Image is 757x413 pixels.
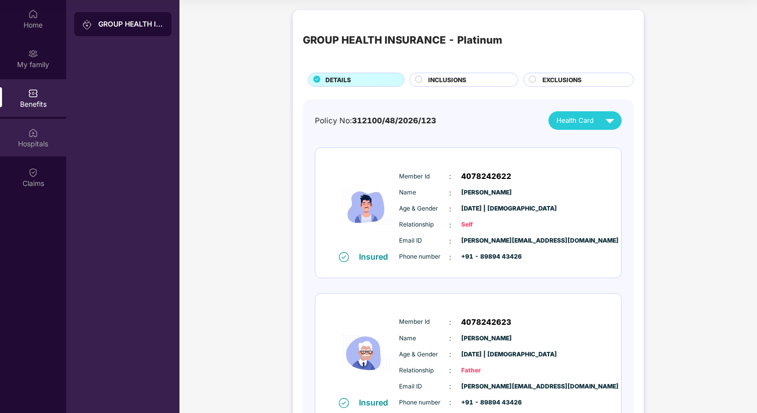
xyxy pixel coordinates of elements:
div: Insured [359,397,394,407]
span: : [449,317,451,328]
span: [DATE] | [DEMOGRAPHIC_DATA] [461,204,511,214]
span: : [449,220,451,231]
span: Age & Gender [399,204,449,214]
span: +91 - 89894 43426 [461,398,511,407]
span: [DATE] | [DEMOGRAPHIC_DATA] [461,350,511,359]
span: : [449,252,451,263]
div: Insured [359,252,394,262]
span: : [449,381,451,392]
span: : [449,171,451,182]
span: 4078242622 [461,170,511,182]
img: svg+xml;base64,PHN2ZyBpZD0iSG9tZSIgeG1sbnM9Imh0dHA6Ly93d3cudzMub3JnLzIwMDAvc3ZnIiB3aWR0aD0iMjAiIG... [28,9,38,19]
span: Name [399,334,449,343]
img: icon [336,163,397,251]
span: Relationship [399,220,449,230]
span: : [449,397,451,408]
span: Email ID [399,382,449,391]
span: [PERSON_NAME] [461,334,511,343]
span: 4078242623 [461,316,511,328]
button: Health Card [548,111,622,130]
img: icon [336,309,397,397]
span: Relationship [399,366,449,375]
span: Phone number [399,252,449,262]
span: : [449,187,451,198]
img: svg+xml;base64,PHN2ZyBpZD0iQ2xhaW0iIHhtbG5zPSJodHRwOi8vd3d3LnczLm9yZy8yMDAwL3N2ZyIgd2lkdGg9IjIwIi... [28,167,38,177]
span: [PERSON_NAME] [461,188,511,197]
img: svg+xml;base64,PHN2ZyB4bWxucz0iaHR0cDovL3d3dy53My5vcmcvMjAwMC9zdmciIHdpZHRoPSIxNiIgaGVpZ2h0PSIxNi... [339,252,349,262]
span: INCLUSIONS [428,75,466,85]
img: svg+xml;base64,PHN2ZyB3aWR0aD0iMjAiIGhlaWdodD0iMjAiIHZpZXdCb3g9IjAgMCAyMCAyMCIgZmlsbD0ibm9uZSIgeG... [82,20,92,30]
span: Email ID [399,236,449,246]
span: : [449,365,451,376]
span: 312100/48/2026/123 [352,116,436,125]
div: GROUP HEALTH INSURANCE - Platinum [303,32,502,48]
span: Name [399,188,449,197]
span: Phone number [399,398,449,407]
img: svg+xml;base64,PHN2ZyB4bWxucz0iaHR0cDovL3d3dy53My5vcmcvMjAwMC9zdmciIHZpZXdCb3g9IjAgMCAyNCAyNCIgd2... [601,112,619,129]
span: : [449,349,451,360]
div: GROUP HEALTH INSURANCE - Platinum [98,19,163,29]
span: Age & Gender [399,350,449,359]
span: : [449,236,451,247]
span: Health Card [556,115,594,126]
span: Member Id [399,317,449,327]
span: Father [461,366,511,375]
span: DETAILS [325,75,351,85]
span: : [449,203,451,215]
img: svg+xml;base64,PHN2ZyBpZD0iQmVuZWZpdHMiIHhtbG5zPSJodHRwOi8vd3d3LnczLm9yZy8yMDAwL3N2ZyIgd2lkdGg9Ij... [28,88,38,98]
span: : [449,333,451,344]
span: EXCLUSIONS [542,75,582,85]
img: svg+xml;base64,PHN2ZyB3aWR0aD0iMjAiIGhlaWdodD0iMjAiIHZpZXdCb3g9IjAgMCAyMCAyMCIgZmlsbD0ibm9uZSIgeG... [28,49,38,59]
span: Self [461,220,511,230]
span: Member Id [399,172,449,181]
div: Policy No: [315,115,436,127]
span: [PERSON_NAME][EMAIL_ADDRESS][DOMAIN_NAME] [461,382,511,391]
img: svg+xml;base64,PHN2ZyB4bWxucz0iaHR0cDovL3d3dy53My5vcmcvMjAwMC9zdmciIHdpZHRoPSIxNiIgaGVpZ2h0PSIxNi... [339,398,349,408]
span: [PERSON_NAME][EMAIL_ADDRESS][DOMAIN_NAME] [461,236,511,246]
img: svg+xml;base64,PHN2ZyBpZD0iSG9zcGl0YWxzIiB4bWxucz0iaHR0cDovL3d3dy53My5vcmcvMjAwMC9zdmciIHdpZHRoPS... [28,128,38,138]
span: +91 - 89894 43426 [461,252,511,262]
